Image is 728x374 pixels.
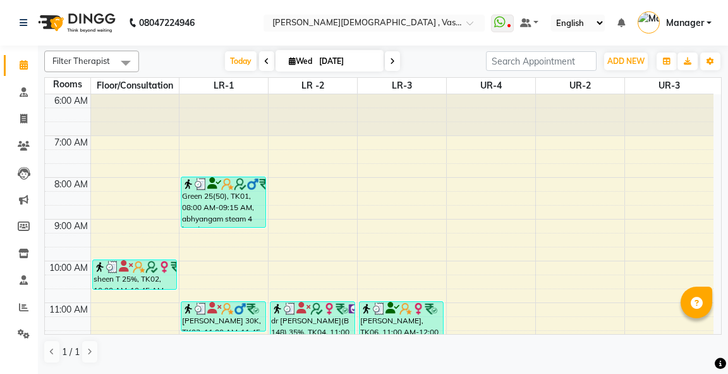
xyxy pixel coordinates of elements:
span: LR-1 [179,78,268,94]
span: Today [225,51,257,71]
div: sheen T 25%, TK02, 10:00 AM-10:45 AM, abhyangam(L)+Potli(L) [93,260,176,289]
div: 6:00 AM [52,94,90,108]
span: UR-4 [447,78,535,94]
div: Green 25(50), TK01, 08:00 AM-09:15 AM, abhyangam steam 4 hand 2025 [181,177,265,227]
img: Manager [638,11,660,34]
div: 9:00 AM [52,220,90,233]
div: 11:00 AM [47,303,90,316]
div: Rooms [45,78,90,91]
div: 8:00 AM [52,178,90,191]
span: 1 / 1 [62,346,80,359]
input: 2025-09-03 [315,52,379,71]
div: [PERSON_NAME], TK06, 11:00 AM-12:00 PM, Abhyangam+steam 60 Min [360,302,443,341]
input: Search Appointment [486,51,597,71]
button: ADD NEW [604,53,648,70]
span: Floor/Consultation [91,78,179,94]
span: UR-2 [536,78,624,94]
div: [PERSON_NAME] 30K, TK03, 11:00 AM-11:45 AM, [GEOGRAPHIC_DATA] [181,302,265,331]
span: ADD NEW [607,56,645,66]
span: Wed [286,56,315,66]
div: dr [PERSON_NAME](B 148) 35%, TK04, 11:00 AM-12:15 PM, Abhyangam+ steam 75 Min [270,302,354,351]
span: Manager [666,16,704,30]
div: 7:00 AM [52,136,90,149]
b: 08047224946 [139,5,195,41]
img: logo [32,5,119,41]
span: LR-3 [358,78,446,94]
span: Filter Therapist [52,56,110,66]
div: 10:00 AM [47,261,90,275]
iframe: chat widget [675,323,715,361]
span: LR -2 [269,78,357,94]
span: UR-3 [625,78,713,94]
